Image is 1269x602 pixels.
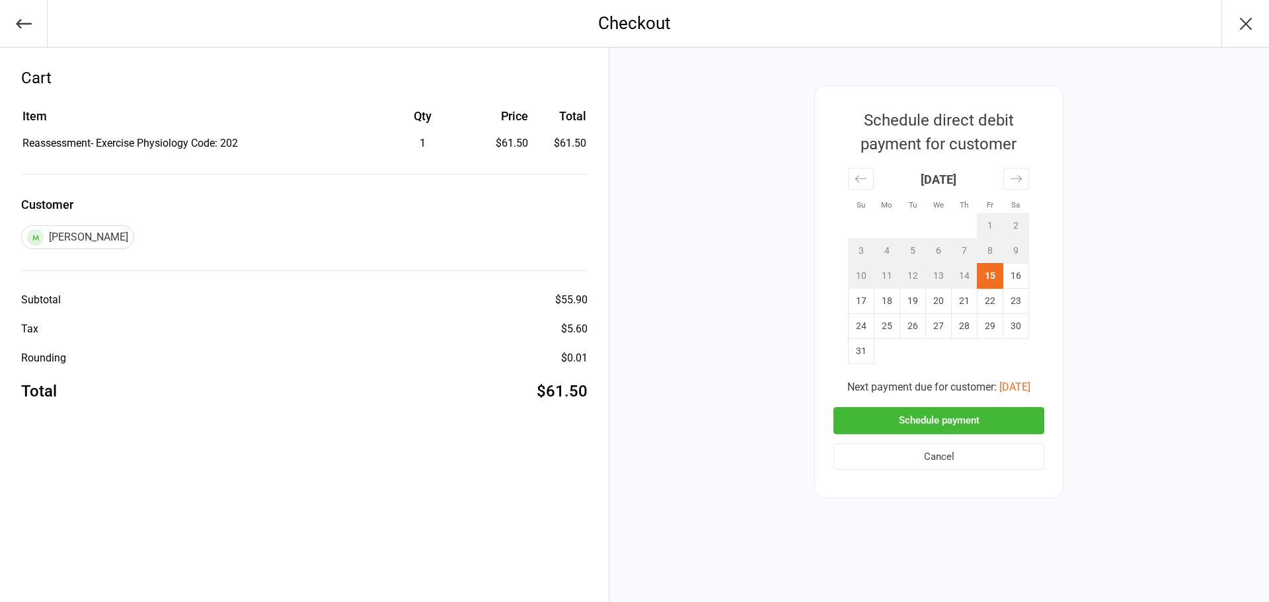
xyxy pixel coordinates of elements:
[22,107,373,134] th: Item
[22,137,238,149] span: Reassessment- Exercise Physiology Code: 202
[978,239,1003,264] td: Not available. Friday, August 8, 2025
[978,289,1003,314] td: Friday, August 22, 2025
[926,289,952,314] td: Wednesday, August 20, 2025
[833,407,1044,434] button: Schedule payment
[375,135,472,151] div: 1
[999,379,1030,395] button: [DATE]
[21,66,588,90] div: Cart
[978,314,1003,339] td: Friday, August 29, 2025
[926,264,952,289] td: Not available. Wednesday, August 13, 2025
[21,350,66,366] div: Rounding
[537,379,588,403] div: $61.50
[900,314,926,339] td: Tuesday, August 26, 2025
[1003,289,1029,314] td: Saturday, August 23, 2025
[833,108,1044,156] div: Schedule direct debit payment for customer
[375,107,472,134] th: Qty
[21,379,57,403] div: Total
[874,239,900,264] td: Not available. Monday, August 4, 2025
[900,239,926,264] td: Not available. Tuesday, August 5, 2025
[21,196,588,213] label: Customer
[533,135,586,151] td: $61.50
[833,443,1044,470] button: Cancel
[473,107,528,125] div: Price
[900,289,926,314] td: Tuesday, August 19, 2025
[473,135,528,151] div: $61.50
[874,314,900,339] td: Monday, August 25, 2025
[978,213,1003,239] td: Not available. Friday, August 1, 2025
[1003,213,1029,239] td: Not available. Saturday, August 2, 2025
[21,292,61,308] div: Subtotal
[857,200,865,209] small: Su
[849,339,874,364] td: Sunday, August 31, 2025
[933,200,944,209] small: We
[960,200,968,209] small: Th
[900,264,926,289] td: Not available. Tuesday, August 12, 2025
[952,239,978,264] td: Not available. Thursday, August 7, 2025
[561,350,588,366] div: $0.01
[555,292,588,308] div: $55.90
[849,264,874,289] td: Not available. Sunday, August 10, 2025
[978,264,1003,289] td: Selected. Friday, August 15, 2025
[909,200,917,209] small: Tu
[849,289,874,314] td: Sunday, August 17, 2025
[926,239,952,264] td: Not available. Wednesday, August 6, 2025
[987,200,993,209] small: Fr
[849,239,874,264] td: Not available. Sunday, August 3, 2025
[921,172,956,186] strong: [DATE]
[1003,264,1029,289] td: Saturday, August 16, 2025
[561,321,588,337] div: $5.60
[1011,200,1020,209] small: Sa
[952,314,978,339] td: Thursday, August 28, 2025
[952,264,978,289] td: Not available. Thursday, August 14, 2025
[833,156,1044,379] div: Calendar
[848,168,874,190] div: Move backward to switch to the previous month.
[874,264,900,289] td: Not available. Monday, August 11, 2025
[833,379,1044,395] div: Next payment due for customer:
[1003,314,1029,339] td: Saturday, August 30, 2025
[926,314,952,339] td: Wednesday, August 27, 2025
[533,107,586,134] th: Total
[1003,239,1029,264] td: Not available. Saturday, August 9, 2025
[1003,168,1029,190] div: Move forward to switch to the next month.
[952,289,978,314] td: Thursday, August 21, 2025
[849,314,874,339] td: Sunday, August 24, 2025
[881,200,892,209] small: Mo
[21,321,38,337] div: Tax
[21,225,134,249] div: [PERSON_NAME]
[874,289,900,314] td: Monday, August 18, 2025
